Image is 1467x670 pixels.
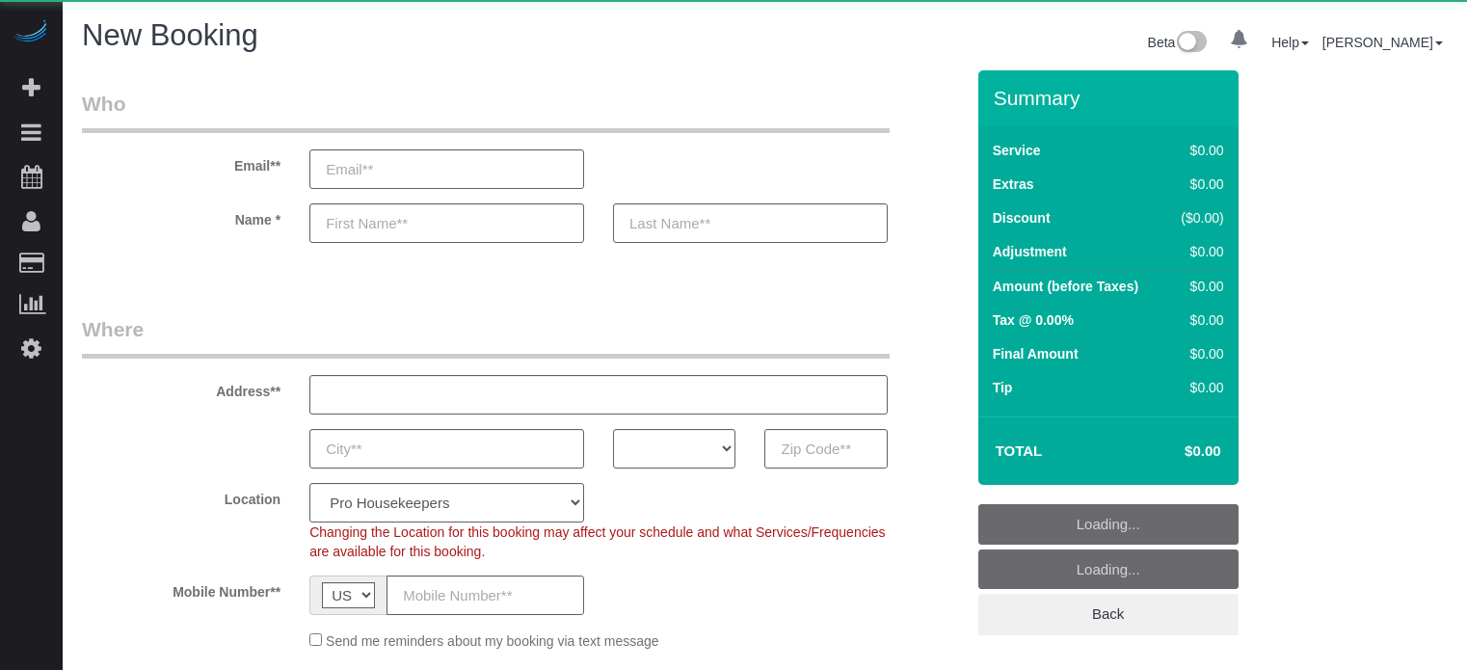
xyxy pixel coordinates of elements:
[1175,31,1207,56] img: New interface
[1173,378,1224,397] div: $0.00
[993,378,1013,397] label: Tip
[1173,242,1224,261] div: $0.00
[1173,208,1224,228] div: ($0.00)
[82,315,890,359] legend: Where
[764,429,887,469] input: Zip Code**
[993,208,1051,228] label: Discount
[613,203,888,243] input: Last Name**
[309,203,584,243] input: First Name**
[1173,310,1224,330] div: $0.00
[309,524,885,559] span: Changing the Location for this booking may affect your schedule and what Services/Frequencies are...
[387,576,584,615] input: Mobile Number**
[993,310,1074,330] label: Tax @ 0.00%
[326,633,659,649] span: Send me reminders about my booking via text message
[993,242,1067,261] label: Adjustment
[67,576,295,602] label: Mobile Number**
[1148,35,1208,50] a: Beta
[1173,344,1224,363] div: $0.00
[1127,443,1220,460] h4: $0.00
[996,442,1043,459] strong: Total
[978,594,1239,634] a: Back
[1322,35,1443,50] a: [PERSON_NAME]
[1271,35,1309,50] a: Help
[993,277,1138,296] label: Amount (before Taxes)
[993,141,1041,160] label: Service
[82,18,258,52] span: New Booking
[1173,277,1224,296] div: $0.00
[1173,174,1224,194] div: $0.00
[67,203,295,229] label: Name *
[1173,141,1224,160] div: $0.00
[12,19,50,46] img: Automaid Logo
[993,344,1079,363] label: Final Amount
[993,174,1034,194] label: Extras
[994,87,1229,109] h3: Summary
[82,90,890,133] legend: Who
[67,483,295,509] label: Location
